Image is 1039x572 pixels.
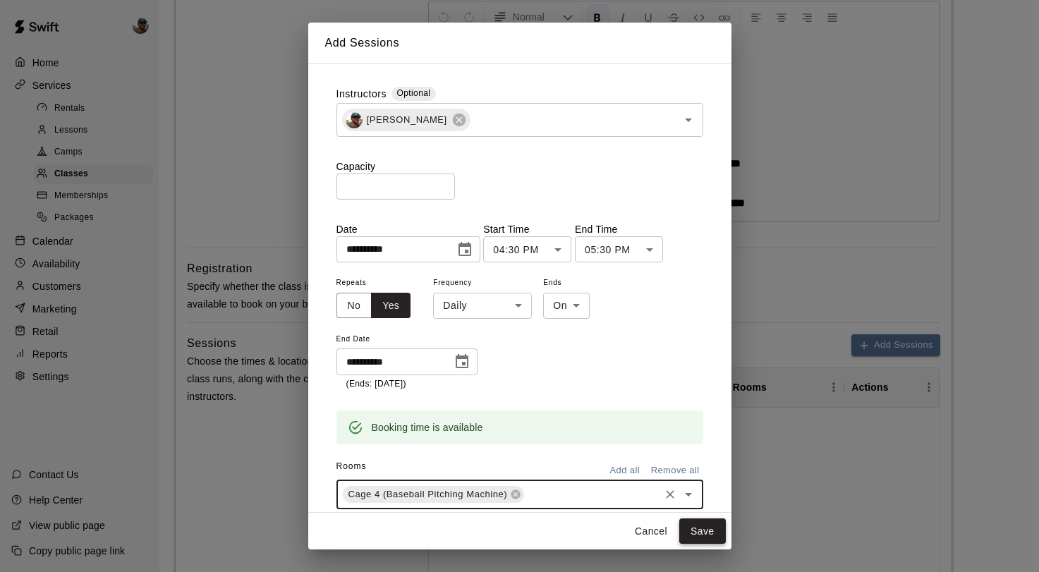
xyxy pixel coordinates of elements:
[371,293,411,319] button: Yes
[336,293,372,319] button: No
[660,485,680,504] button: Clear
[343,486,525,503] div: Cage 4 (Baseball Pitching Machine)
[575,236,663,262] div: 05:30 PM
[433,293,532,319] div: Daily
[483,236,571,262] div: 04:30 PM
[648,460,703,482] button: Remove all
[343,487,514,501] span: Cage 4 (Baseball Pitching Machine)
[358,113,456,127] span: [PERSON_NAME]
[346,377,468,391] p: (Ends: [DATE])
[679,518,726,544] button: Save
[679,110,698,130] button: Open
[336,274,423,293] span: Repeats
[336,159,703,174] p: Capacity
[483,222,571,236] p: Start Time
[342,109,470,131] div: Ben Boykin [PERSON_NAME]
[575,222,663,236] p: End Time
[679,485,698,504] button: Open
[602,460,648,482] button: Add all
[451,236,479,264] button: Choose date, selected date is Oct 1, 2025
[336,461,367,471] span: Rooms
[543,274,590,293] span: Ends
[336,87,387,103] label: Instructors
[336,330,478,349] span: End Date
[397,88,431,98] span: Optional
[433,274,532,293] span: Frequency
[372,415,483,440] div: Booking time is available
[448,348,476,376] button: Choose date, selected date is Oct 31, 2025
[336,293,411,319] div: outlined button group
[336,222,480,236] p: Date
[628,518,674,544] button: Cancel
[346,111,363,128] img: Ben Boykin
[308,23,731,63] h2: Add Sessions
[543,293,590,319] div: On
